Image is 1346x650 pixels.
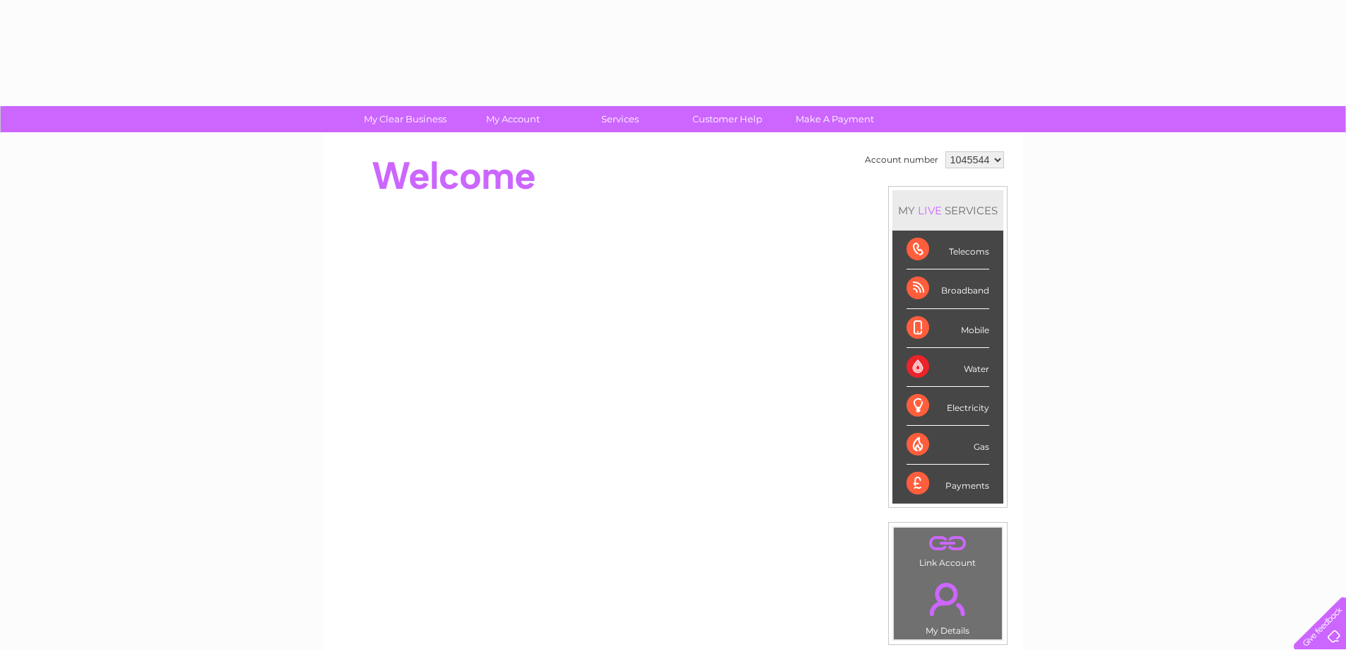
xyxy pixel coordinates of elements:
div: Telecoms [907,231,989,269]
a: Customer Help [669,106,786,132]
div: Water [907,348,989,387]
td: My Details [893,571,1003,640]
div: Gas [907,426,989,465]
td: Link Account [893,527,1003,571]
div: Mobile [907,309,989,348]
a: Make A Payment [777,106,893,132]
a: . [897,574,998,624]
div: Electricity [907,387,989,426]
a: . [897,531,998,556]
a: My Account [454,106,571,132]
div: Broadband [907,269,989,308]
div: Payments [907,465,989,503]
div: LIVE [915,204,945,217]
div: MY SERVICES [892,190,1003,231]
td: Account number [861,148,942,172]
a: Services [562,106,678,132]
a: My Clear Business [347,106,464,132]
